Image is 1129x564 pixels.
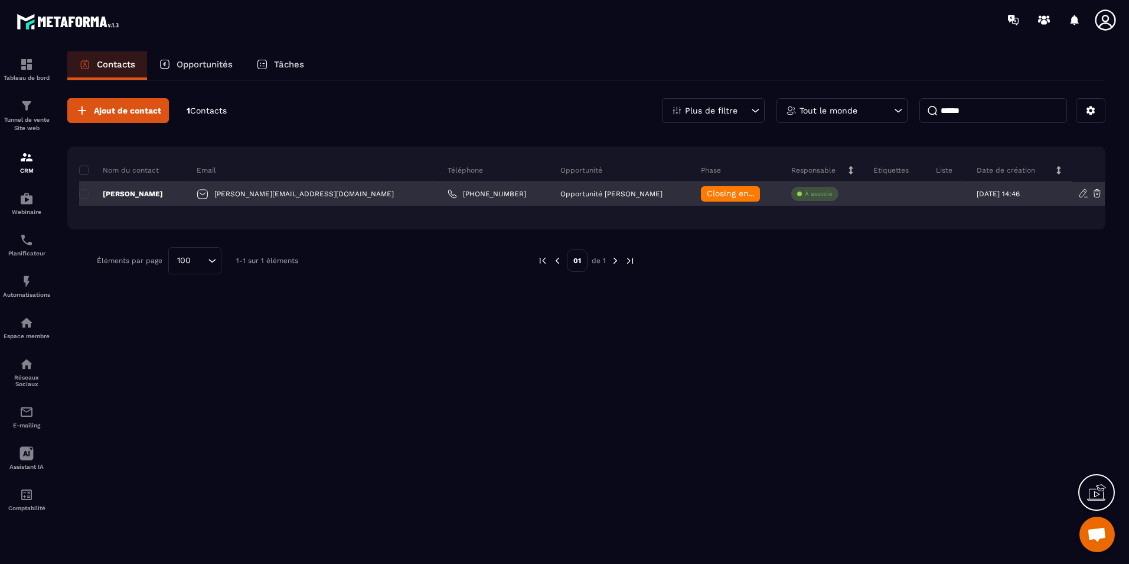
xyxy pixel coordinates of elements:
img: formation [19,99,34,113]
p: CRM [3,167,50,174]
p: Étiquettes [873,166,909,175]
p: Phase [701,166,721,175]
p: Téléphone [448,166,483,175]
p: 1-1 sur 1 éléments [236,257,298,265]
p: Contacts [97,59,135,70]
p: [PERSON_NAME] [79,189,163,199]
img: next [610,255,621,266]
span: Contacts [190,106,227,115]
div: Search for option [168,247,221,274]
p: Responsable [791,166,836,175]
img: formation [19,57,34,72]
a: automationsautomationsEspace membre [3,307,50,348]
img: prev [552,255,563,266]
img: logo [17,11,123,33]
span: 100 [173,254,195,267]
div: Ouvrir le chat [1079,517,1115,552]
a: accountantaccountantComptabilité [3,479,50,520]
img: accountant [19,488,34,502]
p: Tunnel de vente Site web [3,116,50,132]
p: [DATE] 14:46 [977,190,1020,198]
p: Plus de filtre [685,106,738,115]
img: automations [19,274,34,289]
img: next [625,255,635,266]
p: de 1 [592,256,606,265]
p: Éléments par page [97,257,162,265]
img: scheduler [19,233,34,247]
a: schedulerschedulerPlanificateur [3,224,50,265]
p: Comptabilité [3,505,50,511]
p: Espace membre [3,333,50,339]
a: Contacts [67,51,147,80]
p: Opportunité [PERSON_NAME] [560,190,663,198]
p: Tout le monde [800,106,857,115]
p: Automatisations [3,291,50,298]
span: Closing en cours [707,189,774,198]
p: Assistant IA [3,463,50,470]
a: formationformationTableau de bord [3,48,50,90]
a: automationsautomationsAutomatisations [3,265,50,307]
img: prev [537,255,548,266]
p: Date de création [977,166,1035,175]
p: Tâches [274,59,304,70]
img: formation [19,150,34,164]
a: automationsautomationsWebinaire [3,183,50,224]
a: Opportunités [147,51,244,80]
p: Email [197,166,216,175]
img: automations [19,192,34,206]
p: Opportunité [560,166,602,175]
p: Webinaire [3,209,50,215]
p: Tableau de bord [3,74,50,81]
p: Planificateur [3,250,50,257]
a: emailemailE-mailing [3,396,50,437]
a: social-networksocial-networkRéseaux Sociaux [3,348,50,396]
p: 01 [567,249,588,272]
a: Assistant IA [3,437,50,479]
a: [PHONE_NUMBER] [448,189,526,199]
button: Ajout de contact [67,98,169,123]
p: 1 [187,105,227,116]
p: Opportunités [177,59,233,70]
img: social-network [19,357,34,371]
p: À associe [805,190,833,198]
a: formationformationTunnel de vente Site web [3,90,50,141]
p: Réseaux Sociaux [3,374,50,387]
img: automations [19,316,34,330]
p: Nom du contact [79,166,159,175]
a: Tâches [244,51,316,80]
input: Search for option [195,254,205,267]
a: formationformationCRM [3,141,50,183]
img: email [19,405,34,419]
p: Liste [936,166,952,175]
span: Ajout de contact [94,105,161,116]
p: E-mailing [3,422,50,429]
